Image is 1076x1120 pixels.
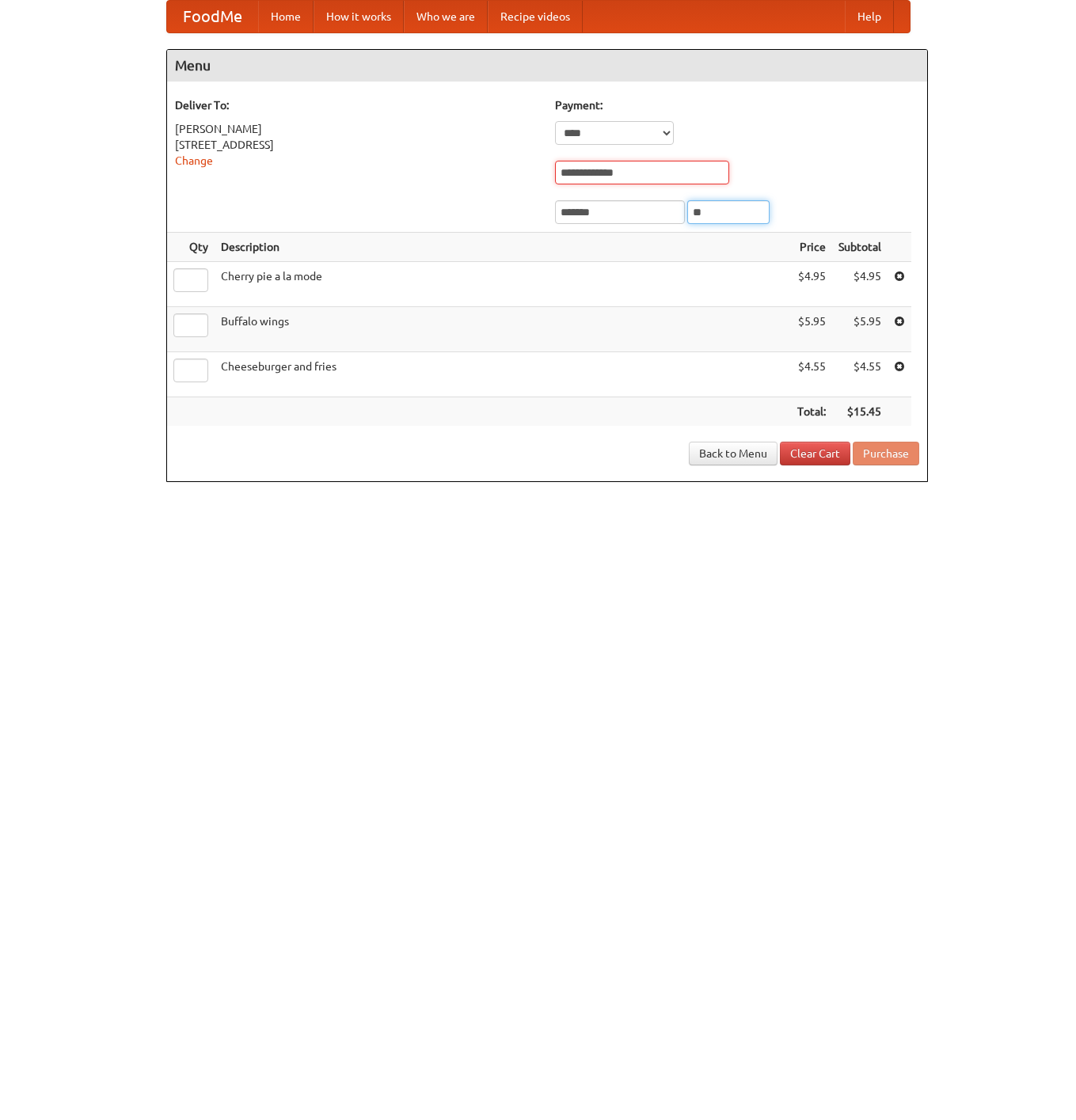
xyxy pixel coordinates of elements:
[215,262,791,307] td: Cherry pie a la mode
[175,97,539,113] h5: Deliver To:
[791,397,832,427] th: Total:
[832,307,888,352] td: $5.95
[175,121,539,137] div: [PERSON_NAME]
[175,137,539,153] div: [STREET_ADDRESS]
[845,1,894,32] a: Help
[689,442,778,465] a: Back to Menu
[175,154,213,167] a: Change
[167,233,215,262] th: Qty
[853,442,919,465] button: Purchase
[832,233,888,262] th: Subtotal
[404,1,488,32] a: Who we are
[258,1,314,32] a: Home
[832,397,888,427] th: $15.45
[780,442,850,465] a: Clear Cart
[314,1,404,32] a: How it works
[555,97,919,113] h5: Payment:
[215,352,791,397] td: Cheeseburger and fries
[832,352,888,397] td: $4.55
[167,1,258,32] a: FoodMe
[791,307,832,352] td: $5.95
[488,1,583,32] a: Recipe videos
[215,307,791,352] td: Buffalo wings
[832,262,888,307] td: $4.95
[791,262,832,307] td: $4.95
[167,50,927,82] h4: Menu
[791,233,832,262] th: Price
[215,233,791,262] th: Description
[791,352,832,397] td: $4.55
